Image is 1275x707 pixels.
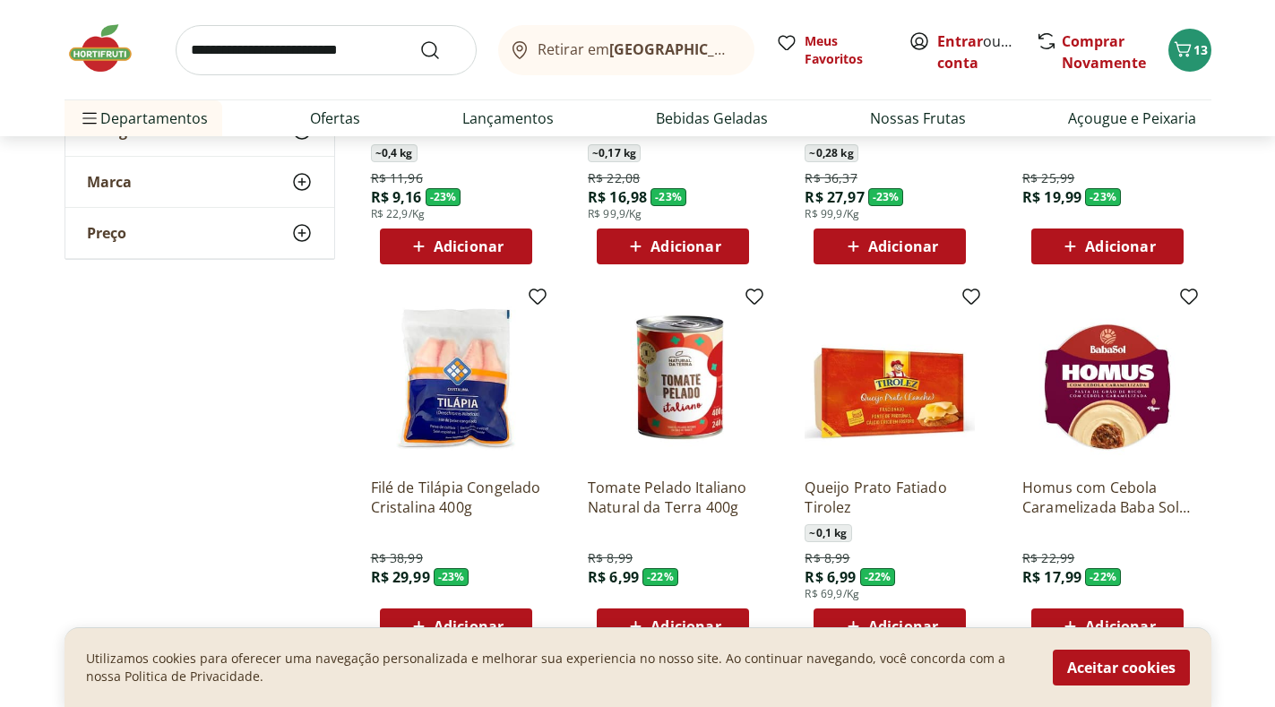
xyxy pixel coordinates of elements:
[371,567,430,587] span: R$ 29,99
[609,39,911,59] b: [GEOGRAPHIC_DATA]/[GEOGRAPHIC_DATA]
[805,293,975,463] img: Queijo Prato Fatiado Tirolez
[426,188,461,206] span: - 23 %
[371,187,422,207] span: R$ 9,16
[650,188,686,206] span: - 23 %
[588,169,640,187] span: R$ 22,08
[1022,567,1081,587] span: R$ 17,99
[1168,29,1211,72] button: Carrinho
[310,108,360,129] a: Ofertas
[86,650,1031,685] p: Utilizamos cookies para oferecer uma navegação personalizada e melhorar sua experiencia no nosso ...
[805,524,851,542] span: ~ 0,1 kg
[814,608,966,644] button: Adicionar
[805,169,857,187] span: R$ 36,37
[870,108,966,129] a: Nossas Frutas
[805,587,859,601] span: R$ 69,9/Kg
[868,619,938,634] span: Adicionar
[380,608,532,644] button: Adicionar
[597,228,749,264] button: Adicionar
[805,187,864,207] span: R$ 27,97
[588,144,641,162] span: ~ 0,17 kg
[65,208,334,258] button: Preço
[588,549,633,567] span: R$ 8,99
[868,239,938,254] span: Adicionar
[805,32,887,68] span: Meus Favoritos
[65,157,334,207] button: Marca
[1085,619,1155,634] span: Adicionar
[805,478,975,517] a: Queijo Prato Fatiado Tirolez
[868,188,904,206] span: - 23 %
[1053,650,1190,685] button: Aceitar cookies
[650,619,720,634] span: Adicionar
[1022,293,1193,463] img: Homus com Cebola Caramelizada Baba Sol 200g
[434,619,504,634] span: Adicionar
[860,568,896,586] span: - 22 %
[588,567,639,587] span: R$ 6,99
[1068,108,1196,129] a: Açougue e Peixaria
[597,608,749,644] button: Adicionar
[1062,31,1146,73] a: Comprar Novamente
[371,169,423,187] span: R$ 11,96
[1022,187,1081,207] span: R$ 19,99
[87,224,126,242] span: Preço
[1022,478,1193,517] a: Homus com Cebola Caramelizada Baba Sol 200g
[462,108,554,129] a: Lançamentos
[380,228,532,264] button: Adicionar
[937,30,1017,73] span: ou
[371,207,426,221] span: R$ 22,9/Kg
[937,31,1036,73] a: Criar conta
[1031,608,1184,644] button: Adicionar
[642,568,678,586] span: - 22 %
[87,173,132,191] span: Marca
[805,567,856,587] span: R$ 6,99
[1085,188,1121,206] span: - 23 %
[371,144,418,162] span: ~ 0,4 kg
[1193,41,1208,58] span: 13
[656,108,768,129] a: Bebidas Geladas
[1031,228,1184,264] button: Adicionar
[805,144,857,162] span: ~ 0,28 kg
[434,568,470,586] span: - 23 %
[1022,169,1074,187] span: R$ 25,99
[65,22,154,75] img: Hortifruti
[937,31,983,51] a: Entrar
[1085,239,1155,254] span: Adicionar
[814,228,966,264] button: Adicionar
[419,39,462,61] button: Submit Search
[805,549,849,567] span: R$ 8,99
[498,25,754,75] button: Retirar em[GEOGRAPHIC_DATA]/[GEOGRAPHIC_DATA]
[588,478,758,517] a: Tomate Pelado Italiano Natural da Terra 400g
[79,97,208,140] span: Departamentos
[79,97,100,140] button: Menu
[1085,568,1121,586] span: - 22 %
[176,25,477,75] input: search
[371,478,541,517] a: Filé de Tilápia Congelado Cristalina 400g
[650,239,720,254] span: Adicionar
[371,549,423,567] span: R$ 38,99
[434,239,504,254] span: Adicionar
[588,187,647,207] span: R$ 16,98
[588,207,642,221] span: R$ 99,9/Kg
[538,41,736,57] span: Retirar em
[776,32,887,68] a: Meus Favoritos
[588,293,758,463] img: Tomate Pelado Italiano Natural da Terra 400g
[805,207,859,221] span: R$ 99,9/Kg
[371,293,541,463] img: Filé de Tilápia Congelado Cristalina 400g
[1022,549,1074,567] span: R$ 22,99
